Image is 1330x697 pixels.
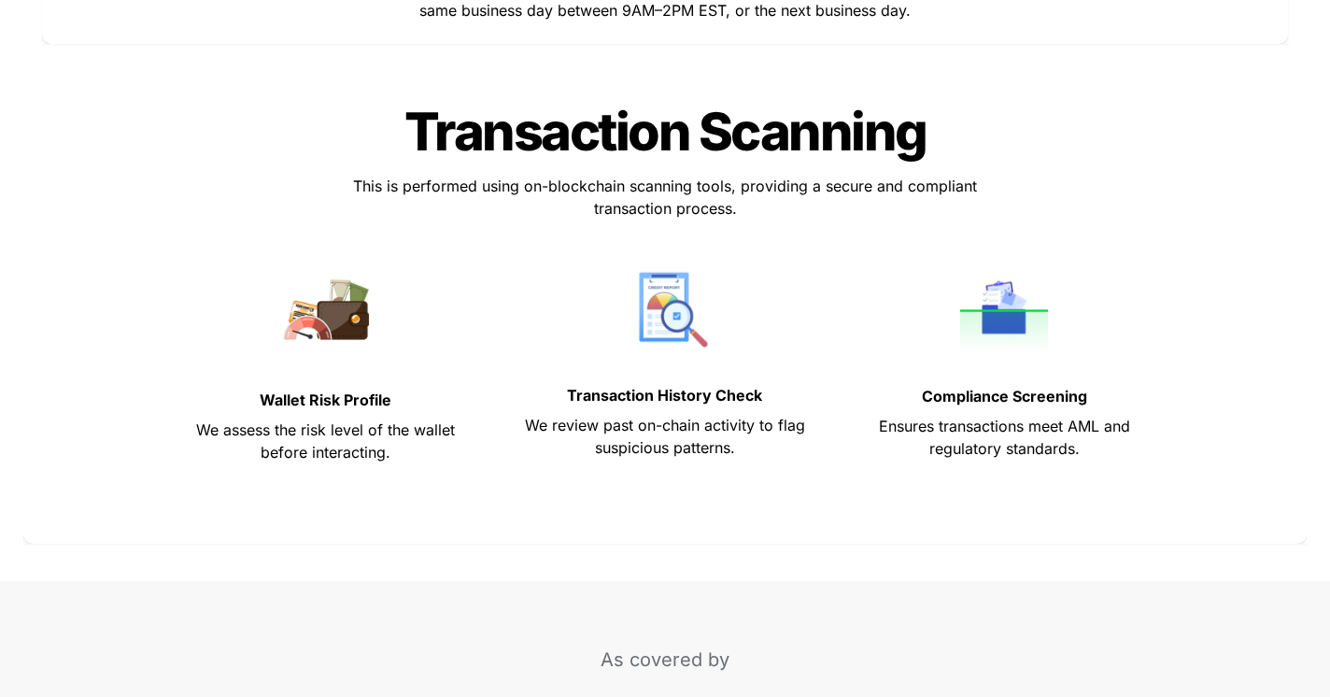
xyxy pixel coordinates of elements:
[196,420,460,462] span: We assess the risk level of the wallet before interacting.
[525,416,810,457] span: We review past on-chain activity to flag suspicious patterns.
[879,417,1135,458] span: Ensures transactions meet AML and regulatory standards.
[260,391,391,409] strong: Wallet Risk Profile
[601,648,729,671] span: As covered by
[567,386,762,405] strong: Transaction History Check
[353,177,982,218] span: This is performed using on-blockchain scanning tools, providing a secure and compliant transactio...
[404,100,927,164] span: Transaction Scanning
[922,387,1087,405] strong: Compliance Screening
